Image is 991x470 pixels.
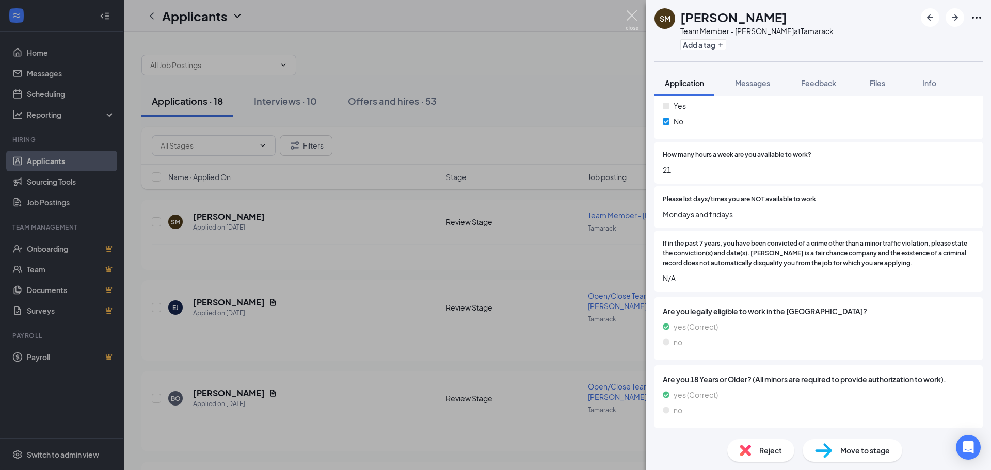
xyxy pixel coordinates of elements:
[921,8,939,27] button: ArrowLeftNew
[663,195,816,204] span: Please list days/times you are NOT available to work
[663,272,974,284] span: N/A
[663,164,974,175] span: 21
[663,150,811,160] span: How many hours a week are you available to work?
[801,78,836,88] span: Feedback
[674,389,718,400] span: yes (Correct)
[680,8,787,26] h1: [PERSON_NAME]
[663,374,974,385] span: Are you 18 Years or Older? (All minors are required to provide authorization to work).
[970,11,983,24] svg: Ellipses
[924,11,936,24] svg: ArrowLeftNew
[922,78,936,88] span: Info
[663,305,974,317] span: Are you legally eligible to work in the [GEOGRAPHIC_DATA]?
[674,116,683,127] span: No
[949,11,961,24] svg: ArrowRight
[956,435,981,460] div: Open Intercom Messenger
[840,445,890,456] span: Move to stage
[870,78,885,88] span: Files
[663,239,974,268] span: If in the past 7 years, you have been convicted of a crime other than a minor traffic violation, ...
[759,445,782,456] span: Reject
[674,100,686,111] span: Yes
[717,42,724,48] svg: Plus
[660,13,670,24] div: SM
[680,26,834,36] div: Team Member - [PERSON_NAME] at Tamarack
[663,208,974,220] span: Mondays and fridays
[665,78,704,88] span: Application
[946,8,964,27] button: ArrowRight
[674,321,718,332] span: yes (Correct)
[674,336,682,348] span: no
[674,404,682,416] span: no
[680,39,726,50] button: PlusAdd a tag
[735,78,770,88] span: Messages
